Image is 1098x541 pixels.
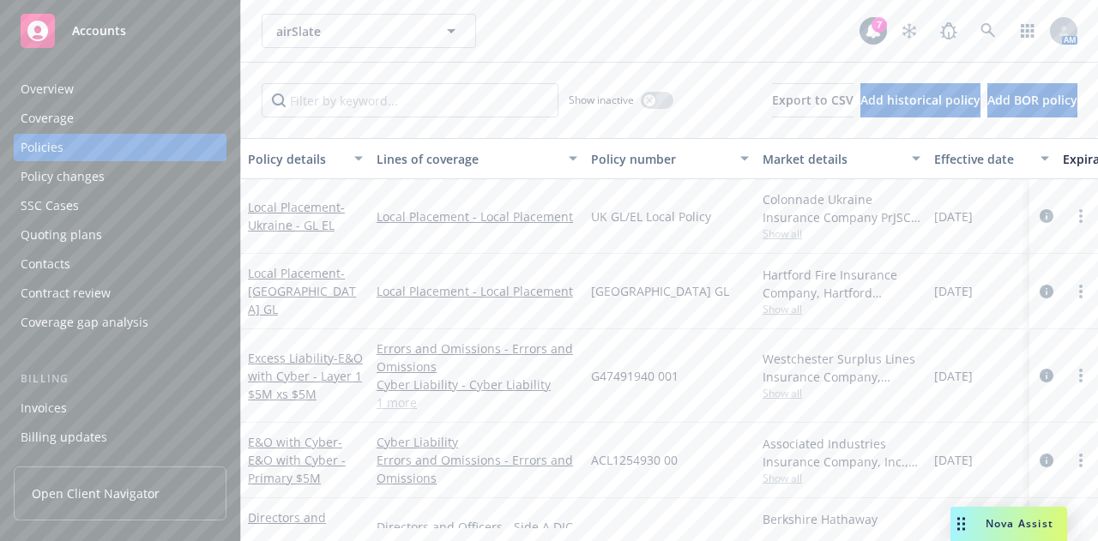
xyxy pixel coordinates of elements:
div: Billing updates [21,424,107,451]
button: Nova Assist [950,507,1067,541]
a: Search [971,14,1005,48]
div: Lines of coverage [377,150,558,168]
a: Cyber Liability - Cyber Liability [377,376,577,394]
button: Export to CSV [772,83,854,117]
span: Show all [763,386,920,400]
div: Policies [21,134,63,161]
a: Errors and Omissions - Errors and Omissions [377,340,577,376]
span: Show inactive [569,93,634,107]
button: Lines of coverage [370,138,584,179]
span: [DATE] [934,282,973,300]
a: Excess Liability [248,350,363,402]
a: E&O with Cyber [248,434,346,486]
a: Local Placement [248,199,345,233]
div: Invoices [21,394,67,422]
span: Show all [763,471,920,485]
a: more [1071,281,1091,302]
a: Policy changes [14,163,226,190]
div: Hartford Fire Insurance Company, Hartford Insurance Group [763,266,920,302]
a: more [1071,206,1091,226]
span: [GEOGRAPHIC_DATA] GL [591,282,729,300]
span: Nova Assist [986,516,1053,531]
button: Add historical policy [860,83,980,117]
a: circleInformation [1036,365,1057,386]
span: ACL1254930 00 [591,451,678,469]
div: Westchester Surplus Lines Insurance Company, Chubb Group, RT Specialty Insurance Services, LLC (R... [763,350,920,386]
button: Policy details [241,138,370,179]
a: Cyber Liability [377,433,577,451]
a: Contacts [14,250,226,278]
a: circleInformation [1036,281,1057,302]
button: Policy number [584,138,756,179]
div: Coverage gap analysis [21,309,148,336]
a: Local Placement - Local Placement [377,282,577,300]
a: Overview [14,75,226,103]
span: Show all [763,302,920,316]
div: 7 [872,17,887,33]
a: Report a Bug [932,14,966,48]
div: Policy changes [21,163,105,190]
a: Billing updates [14,424,226,451]
div: Contract review [21,280,111,307]
span: - E&O with Cyber - Layer 1 $5M xs $5M [248,350,363,402]
span: - [GEOGRAPHIC_DATA] GL [248,265,356,317]
a: Policies [14,134,226,161]
div: Policy details [248,150,344,168]
span: G47491940 001 [591,367,679,385]
a: 1 more [377,394,577,412]
a: Local Placement [248,265,356,317]
a: more [1071,450,1091,471]
div: Quoting plans [21,221,102,249]
span: [DATE] [934,367,973,385]
div: Overview [21,75,74,103]
div: SSC Cases [21,192,79,219]
input: Filter by keyword... [262,83,558,117]
a: Errors and Omissions - Errors and Omissions [377,451,577,487]
div: Drag to move [950,507,972,541]
button: Add BOR policy [987,83,1077,117]
div: Billing [14,370,226,388]
a: Contract review [14,280,226,307]
button: Market details [756,138,927,179]
a: Coverage [14,105,226,132]
div: Effective date [934,150,1030,168]
a: Switch app [1011,14,1045,48]
a: circleInformation [1036,206,1057,226]
div: Policy number [591,150,730,168]
button: airSlate [262,14,476,48]
span: UK GL/EL Local Policy [591,207,711,225]
a: Coverage gap analysis [14,309,226,336]
a: Accounts [14,7,226,55]
a: Stop snowing [892,14,926,48]
button: Effective date [927,138,1056,179]
a: Local Placement - Local Placement [377,207,577,225]
a: Invoices [14,394,226,422]
div: Coverage [21,105,74,132]
span: Export to CSV [772,92,854,108]
span: - E&O with Cyber - Primary $5M [248,434,346,486]
span: Accounts [72,24,126,38]
span: airSlate [276,22,425,40]
a: SSC Cases [14,192,226,219]
a: more [1071,365,1091,386]
a: Quoting plans [14,221,226,249]
div: Contacts [21,250,70,278]
span: [DATE] [934,451,973,469]
div: Colonnade Ukraine Insurance Company PrJSC, Colonnade Ukraine Insurance Company PrJSC ([GEOGRAPHIC... [763,190,920,226]
span: Open Client Navigator [32,484,160,502]
div: Associated Industries Insurance Company, Inc., AmTrust Financial Services, RT Specialty Insurance... [763,435,920,471]
span: [DATE] [934,207,973,225]
span: Show all [763,226,920,241]
a: circleInformation [1036,450,1057,471]
span: Add BOR policy [987,92,1077,108]
div: Market details [763,150,902,168]
span: Add historical policy [860,92,980,108]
